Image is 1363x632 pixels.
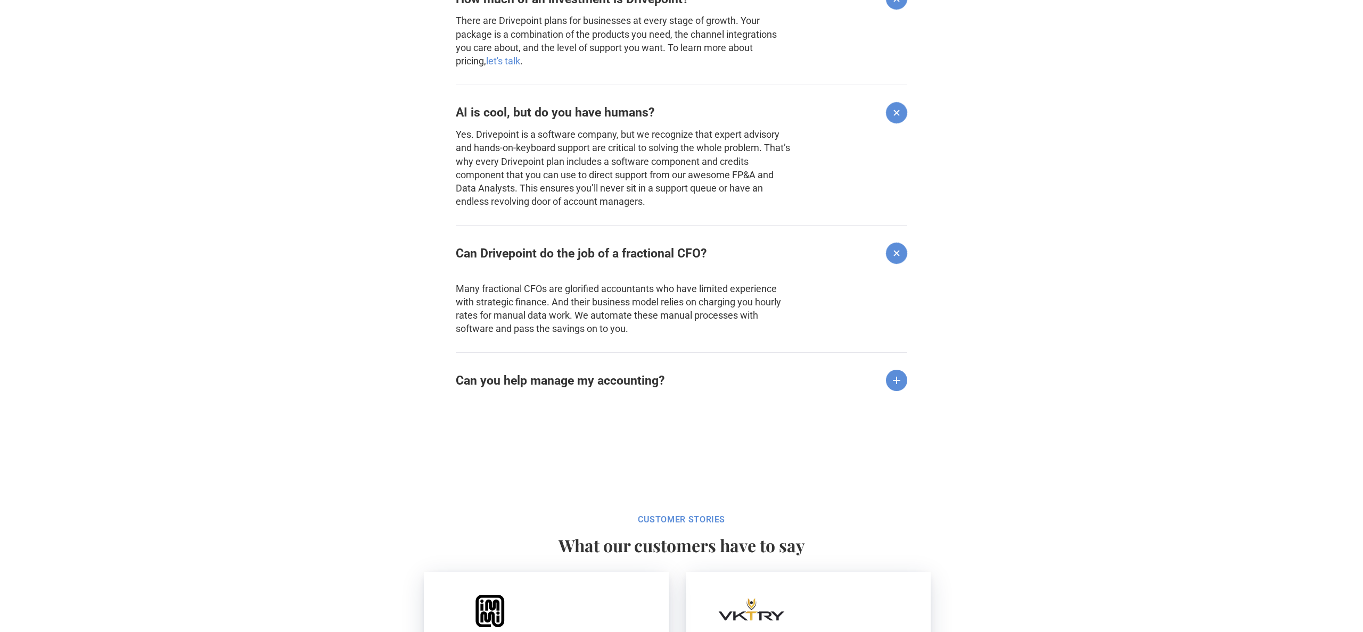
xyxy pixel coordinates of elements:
strong: Can Drivepoint do the job of a fractional CFO? [456,246,707,261]
p: Yes. Drivepoint is a software company, but we recognize that expert advisory and hands-on-keyboar... [456,128,792,208]
strong: Can you help manage my accounting? [456,373,664,388]
p: There are Drivepoint plans for businesses at every stage of growth. Your package is a combination... [456,14,792,68]
p: Many fractional CFOs are glorified accountants who have limited experience with strategic finance... [456,268,792,335]
div: CUSTOMER STORIes [306,514,1057,525]
h2: What our customers have to say [485,536,878,555]
strong: AI is cool, but do you have humans? [456,105,654,120]
iframe: Chat Widget [1171,509,1363,632]
a: let's talk [486,55,520,66]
